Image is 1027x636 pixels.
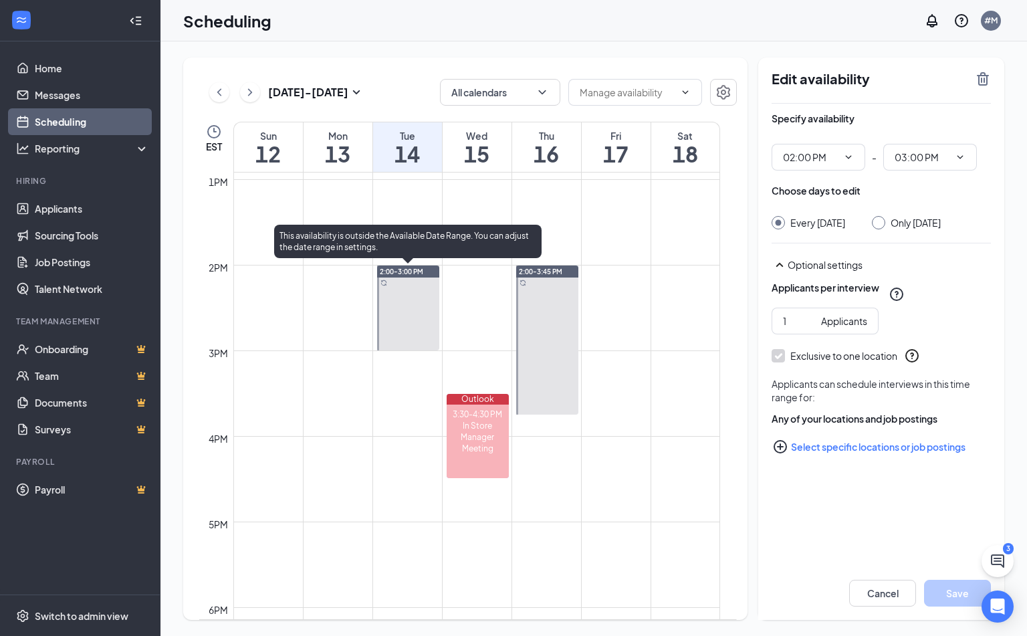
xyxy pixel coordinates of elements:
div: Any of your locations and job postings [772,412,991,425]
div: Switch to admin view [35,609,128,623]
svg: ChevronLeft [213,84,226,100]
svg: PlusCircle [772,439,788,455]
div: Applicants can schedule interviews in this time range for: [772,377,991,404]
h1: 14 [373,142,442,165]
a: DocumentsCrown [35,389,149,416]
a: Applicants [35,195,149,222]
svg: ChevronDown [955,152,965,163]
div: This availability is outside the Available Date Range. You can adjust the date range in settings. [274,225,542,258]
div: Tue [373,129,442,142]
button: Cancel [849,580,916,607]
svg: Analysis [16,142,29,155]
a: October 16, 2025 [512,122,581,172]
svg: SmallChevronUp [772,257,788,273]
svg: WorkstreamLogo [15,13,28,27]
svg: Sync [380,280,387,286]
h1: 12 [234,142,303,165]
a: TeamCrown [35,362,149,389]
a: Messages [35,82,149,108]
a: Home [35,55,149,82]
svg: Collapse [129,14,142,27]
h1: 17 [582,142,651,165]
a: SurveysCrown [35,416,149,443]
div: - [772,144,991,171]
svg: SmallChevronDown [348,84,364,100]
a: PayrollCrown [35,476,149,503]
h1: 13 [304,142,372,165]
h2: Edit availability [772,71,967,87]
svg: Sync [520,280,526,286]
div: 1pm [206,175,231,189]
div: Specify availability [772,112,854,125]
svg: Settings [715,84,731,100]
div: Choose days to edit [772,184,861,197]
div: 2pm [206,260,231,275]
svg: QuestionInfo [953,13,969,29]
svg: ChevronDown [680,87,691,98]
svg: ChevronDown [536,86,549,99]
a: October 13, 2025 [304,122,372,172]
input: Manage availability [580,85,675,100]
h1: 16 [512,142,581,165]
div: Reporting [35,142,150,155]
div: Applicants per interview [772,281,879,294]
button: All calendarsChevronDown [440,79,560,106]
div: Hiring [16,175,146,187]
div: Sun [234,129,303,142]
div: Wed [443,129,511,142]
div: 3pm [206,346,231,360]
div: Optional settings [772,257,991,273]
h3: [DATE] - [DATE] [268,85,348,100]
div: Fri [582,129,651,142]
div: Thu [512,129,581,142]
a: October 17, 2025 [582,122,651,172]
div: Only [DATE] [891,216,941,229]
div: Mon [304,129,372,142]
svg: QuestionInfo [889,286,905,302]
span: EST [206,140,222,153]
svg: Settings [16,609,29,623]
a: Sourcing Tools [35,222,149,249]
div: Optional settings [788,258,991,272]
a: OnboardingCrown [35,336,149,362]
button: Settings [710,79,737,106]
div: Every [DATE] [790,216,845,229]
a: October 18, 2025 [651,122,720,172]
h1: Scheduling [183,9,271,32]
div: Exclusive to one location [790,349,897,362]
div: 5pm [206,517,231,532]
svg: ChevronRight [243,84,257,100]
a: Job Postings [35,249,149,276]
a: October 15, 2025 [443,122,511,172]
span: 2:00-3:45 PM [519,267,562,276]
svg: ChevronDown [843,152,854,163]
a: October 12, 2025 [234,122,303,172]
div: Team Management [16,316,146,327]
button: Save [924,580,991,607]
button: Select specific locations or job postingsPlusCircle [772,433,991,460]
svg: QuestionInfo [904,348,920,364]
button: ChatActive [982,545,1014,577]
a: Talent Network [35,276,149,302]
button: ChevronLeft [209,82,229,102]
div: #M [984,15,998,26]
div: 4pm [206,431,231,446]
svg: TrashOutline [975,71,991,87]
div: 3 [1003,543,1014,554]
div: Sat [651,129,720,142]
a: October 14, 2025 [373,122,442,172]
h1: 18 [651,142,720,165]
button: ChevronRight [240,82,260,102]
div: Payroll [16,456,146,467]
div: Open Intercom Messenger [982,591,1014,623]
svg: Notifications [924,13,940,29]
div: 6pm [206,603,231,617]
h1: 15 [443,142,511,165]
a: Scheduling [35,108,149,135]
span: 2:00-3:00 PM [380,267,423,276]
div: Outlook [447,394,509,405]
div: 3:30-4:30 PM [447,409,509,420]
svg: ChatActive [990,553,1006,569]
svg: Clock [206,124,222,140]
